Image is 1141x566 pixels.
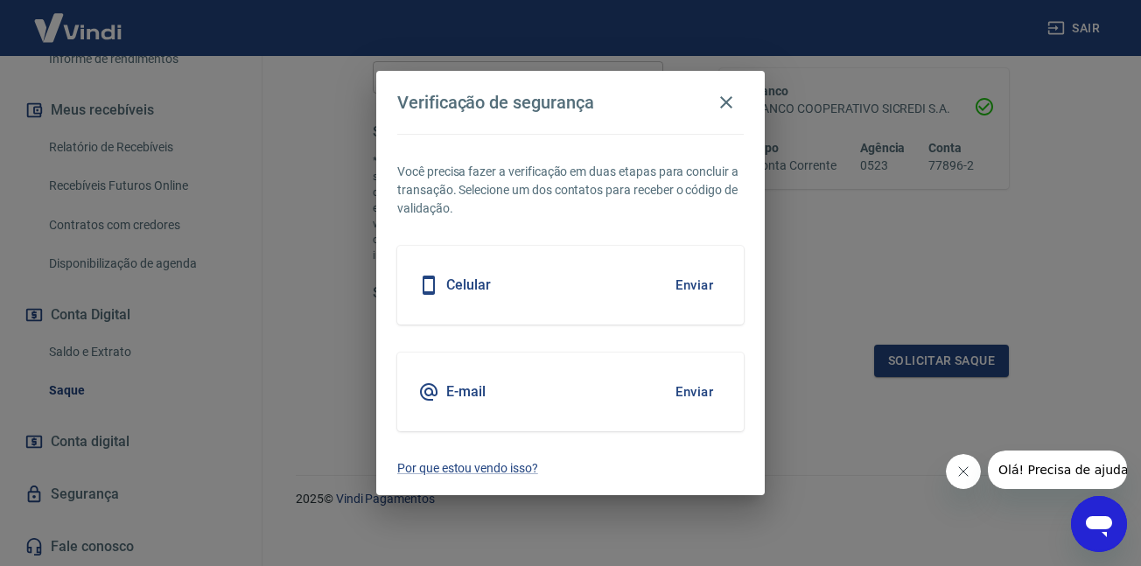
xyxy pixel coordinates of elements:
[10,12,147,26] span: Olá! Precisa de ajuda?
[446,383,486,401] h5: E-mail
[397,163,744,218] p: Você precisa fazer a verificação em duas etapas para concluir a transação. Selecione um dos conta...
[1071,496,1127,552] iframe: Botão para abrir a janela de mensagens
[446,276,491,294] h5: Celular
[946,454,981,489] iframe: Fechar mensagem
[666,267,723,304] button: Enviar
[666,374,723,410] button: Enviar
[988,451,1127,489] iframe: Mensagem da empresa
[397,459,744,478] a: Por que estou vendo isso?
[397,92,594,113] h4: Verificação de segurança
